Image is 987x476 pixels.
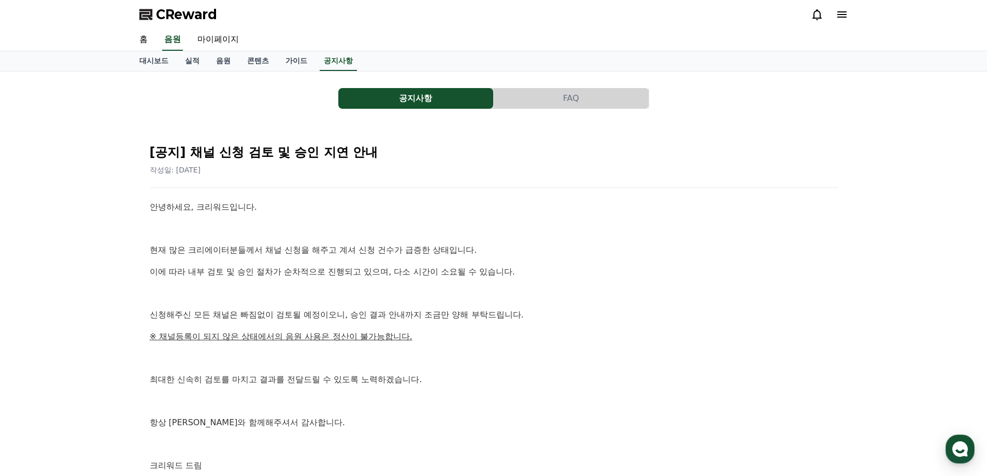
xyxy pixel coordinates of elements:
[150,373,838,386] p: 최대한 신속히 검토를 마치고 결과를 전달드릴 수 있도록 노력하겠습니다.
[139,6,217,23] a: CReward
[338,88,494,109] a: 공지사항
[150,144,838,161] h2: [공지] 채널 신청 검토 및 승인 지연 안내
[189,29,247,51] a: 마이페이지
[156,6,217,23] span: CReward
[162,29,183,51] a: 음원
[150,459,838,472] p: 크리워드 드림
[150,166,201,174] span: 작성일: [DATE]
[150,308,838,322] p: 신청해주신 모든 채널은 빠짐없이 검토될 예정이오니, 승인 결과 안내까지 조금만 양해 부탁드립니다.
[208,51,239,71] a: 음원
[150,331,412,341] u: ※ 채널등록이 되지 않은 상태에서의 음원 사용은 정산이 불가능합니다.
[320,51,357,71] a: 공지사항
[239,51,277,71] a: 콘텐츠
[177,51,208,71] a: 실적
[150,243,838,257] p: 현재 많은 크리에이터분들께서 채널 신청을 해주고 계셔 신청 건수가 급증한 상태입니다.
[338,88,493,109] button: 공지사항
[131,51,177,71] a: 대시보드
[277,51,316,71] a: 가이드
[131,29,156,51] a: 홈
[150,416,838,429] p: 항상 [PERSON_NAME]와 함께해주셔서 감사합니다.
[494,88,649,109] button: FAQ
[150,265,838,279] p: 이에 따라 내부 검토 및 승인 절차가 순차적으로 진행되고 있으며, 다소 시간이 소요될 수 있습니다.
[150,200,838,214] p: 안녕하세요, 크리워드입니다.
